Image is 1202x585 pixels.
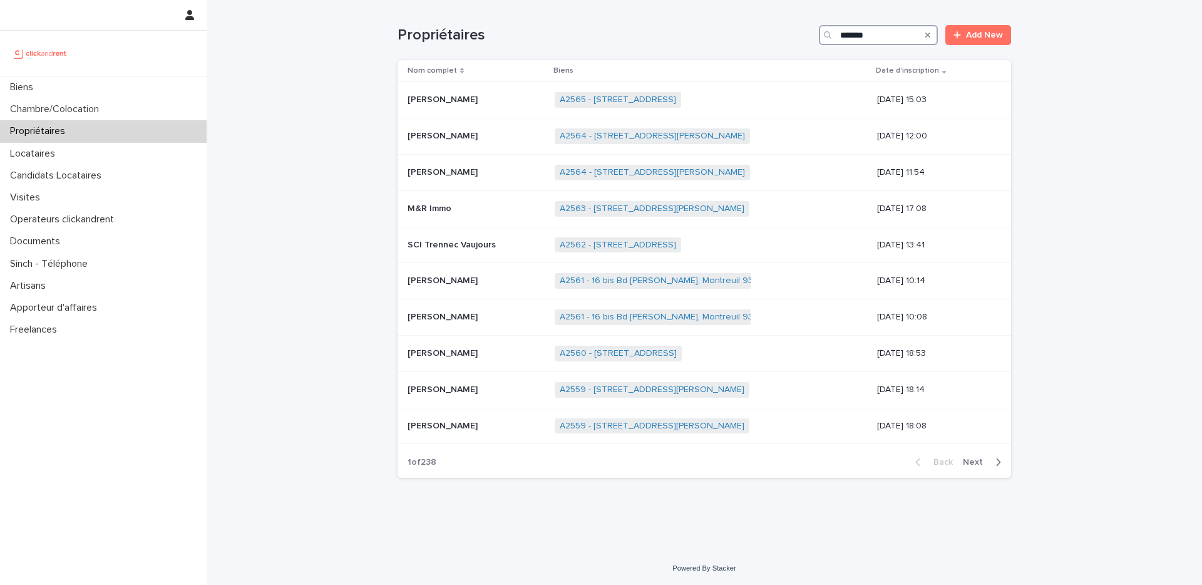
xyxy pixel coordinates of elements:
[398,190,1011,227] tr: M&R ImmoM&R Immo A2563 - [STREET_ADDRESS][PERSON_NAME] [DATE] 17:08
[560,348,677,359] a: A2560 - [STREET_ADDRESS]
[926,458,953,467] span: Back
[398,82,1011,118] tr: [PERSON_NAME][PERSON_NAME] A2565 - [STREET_ADDRESS] [DATE] 15:03
[5,192,50,204] p: Visites
[408,346,480,359] p: [PERSON_NAME]
[408,92,480,105] p: [PERSON_NAME]
[905,457,958,468] button: Back
[877,276,991,286] p: [DATE] 10:14
[5,280,56,292] p: Artisans
[398,335,1011,371] tr: [PERSON_NAME][PERSON_NAME] A2560 - [STREET_ADDRESS] [DATE] 18:53
[408,64,457,78] p: Nom complet
[408,201,454,214] p: M&R Immo
[5,258,98,270] p: Sinch - Téléphone
[5,214,124,225] p: Operateurs clickandrent
[398,227,1011,263] tr: SCI Trennec VaujoursSCI Trennec Vaujours A2562 - [STREET_ADDRESS] [DATE] 13:41
[877,204,991,214] p: [DATE] 17:08
[877,385,991,395] p: [DATE] 18:14
[672,564,736,572] a: Powered By Stacker
[398,408,1011,444] tr: [PERSON_NAME][PERSON_NAME] A2559 - [STREET_ADDRESS][PERSON_NAME] [DATE] 18:08
[560,421,744,432] a: A2559 - [STREET_ADDRESS][PERSON_NAME]
[398,371,1011,408] tr: [PERSON_NAME][PERSON_NAME] A2559 - [STREET_ADDRESS][PERSON_NAME] [DATE] 18:14
[560,95,676,105] a: A2565 - [STREET_ADDRESS]
[877,240,991,251] p: [DATE] 13:41
[398,154,1011,190] tr: [PERSON_NAME][PERSON_NAME] A2564 - [STREET_ADDRESS][PERSON_NAME] [DATE] 11:54
[408,237,498,251] p: SCI Trennec Vaujours
[5,81,43,93] p: Biens
[408,273,480,286] p: [PERSON_NAME]
[966,31,1003,39] span: Add New
[5,324,67,336] p: Freelances
[560,276,768,286] a: A2561 - 16 bis Bd [PERSON_NAME], Montreuil 93100
[819,25,938,45] input: Search
[408,309,480,323] p: [PERSON_NAME]
[5,302,107,314] p: Apporteur d'affaires
[408,418,480,432] p: [PERSON_NAME]
[958,457,1011,468] button: Next
[5,148,65,160] p: Locataires
[10,41,71,66] img: UCB0brd3T0yccxBKYDjQ
[560,312,768,323] a: A2561 - 16 bis Bd [PERSON_NAME], Montreuil 93100
[877,167,991,178] p: [DATE] 11:54
[5,170,111,182] p: Candidats Locataires
[877,312,991,323] p: [DATE] 10:08
[5,236,70,247] p: Documents
[963,458,990,467] span: Next
[398,118,1011,155] tr: [PERSON_NAME][PERSON_NAME] A2564 - [STREET_ADDRESS][PERSON_NAME] [DATE] 12:00
[398,26,814,44] h1: Propriétaires
[553,64,573,78] p: Biens
[408,165,480,178] p: [PERSON_NAME]
[877,421,991,432] p: [DATE] 18:08
[876,64,939,78] p: Date d'inscription
[398,447,446,478] p: 1 of 238
[560,385,744,395] a: A2559 - [STREET_ADDRESS][PERSON_NAME]
[560,204,744,214] a: A2563 - [STREET_ADDRESS][PERSON_NAME]
[945,25,1011,45] a: Add New
[560,131,745,142] a: A2564 - [STREET_ADDRESS][PERSON_NAME]
[398,299,1011,336] tr: [PERSON_NAME][PERSON_NAME] A2561 - 16 bis Bd [PERSON_NAME], Montreuil 93100 [DATE] 10:08
[408,382,480,395] p: [PERSON_NAME]
[560,240,676,251] a: A2562 - [STREET_ADDRESS]
[5,125,75,137] p: Propriétaires
[877,131,991,142] p: [DATE] 12:00
[877,95,991,105] p: [DATE] 15:03
[408,128,480,142] p: [PERSON_NAME]
[398,263,1011,299] tr: [PERSON_NAME][PERSON_NAME] A2561 - 16 bis Bd [PERSON_NAME], Montreuil 93100 [DATE] 10:14
[877,348,991,359] p: [DATE] 18:53
[560,167,745,178] a: A2564 - [STREET_ADDRESS][PERSON_NAME]
[5,103,109,115] p: Chambre/Colocation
